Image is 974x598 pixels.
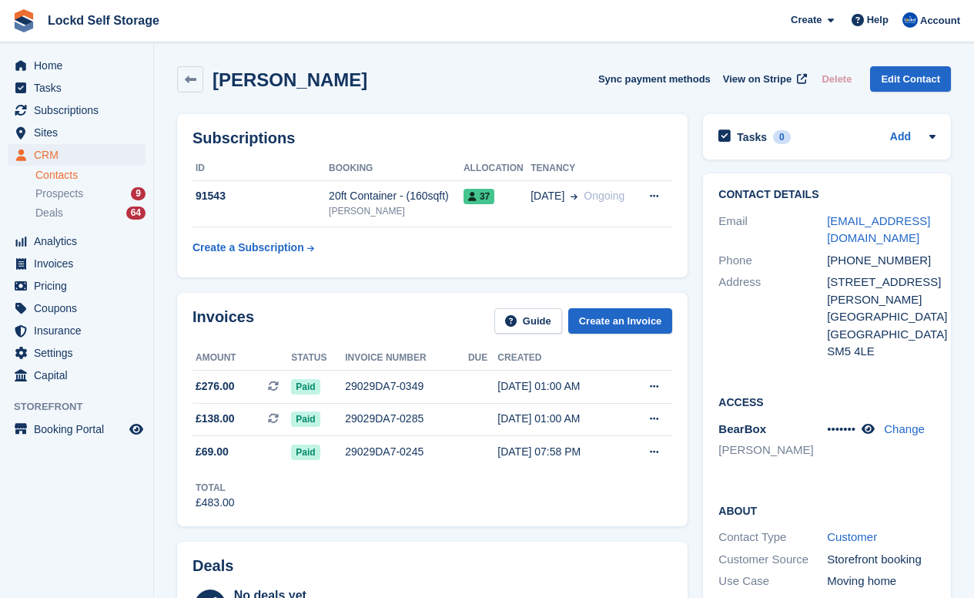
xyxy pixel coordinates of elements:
div: 29029DA7-0245 [345,444,468,460]
span: Storefront [14,399,153,415]
a: Add [890,129,911,146]
a: menu [8,275,146,297]
div: [GEOGRAPHIC_DATA] [827,326,936,344]
div: 0 [773,130,791,144]
div: SM5 4LE [827,343,936,361]
span: Home [34,55,126,76]
h2: About [718,502,936,518]
div: Storefront booking [827,551,936,569]
div: Total [196,481,235,495]
span: £69.00 [196,444,229,460]
a: menu [8,253,146,274]
th: Booking [329,156,464,181]
a: menu [8,320,146,341]
span: View on Stripe [723,72,792,87]
div: 91543 [192,188,329,204]
div: £483.00 [196,495,235,511]
a: Edit Contact [870,66,951,92]
span: Subscriptions [34,99,126,121]
a: Create a Subscription [192,233,314,262]
span: Prospects [35,186,83,201]
div: Email [718,213,827,247]
div: 29029DA7-0349 [345,378,468,395]
a: Customer [827,530,877,543]
div: Phone [718,252,827,270]
h2: Deals [192,557,233,575]
span: Deals [35,206,63,220]
div: [DATE] 07:58 PM [497,444,624,460]
h2: Access [718,394,936,409]
div: Address [718,274,827,361]
span: Ongoing [584,190,624,202]
th: Created [497,346,624,371]
th: Allocation [464,156,531,181]
a: menu [8,55,146,76]
h2: Subscriptions [192,129,672,147]
th: Amount [192,346,291,371]
a: menu [8,365,146,386]
span: [DATE] [531,188,564,204]
a: Contacts [35,168,146,183]
div: [PHONE_NUMBER] [827,252,936,270]
span: Insurance [34,320,126,341]
a: [EMAIL_ADDRESS][DOMAIN_NAME] [827,214,930,245]
span: £276.00 [196,378,235,395]
img: stora-icon-8386f47178a22dfd0bd8f6a31ec36ba5ce8667c1dd55bd0f319d3a0aa187defe.svg [12,9,35,32]
h2: Tasks [737,130,767,144]
div: Create a Subscription [192,240,304,256]
div: [DATE] 01:00 AM [497,378,624,395]
span: Sites [34,122,126,143]
th: Invoice number [345,346,468,371]
a: menu [8,418,146,440]
li: [PERSON_NAME] [718,442,827,459]
span: Create [791,12,822,28]
a: menu [8,99,146,121]
img: Jonny Bleach [902,12,918,28]
button: Sync payment methods [598,66,711,92]
a: Guide [494,308,562,334]
span: CRM [34,144,126,166]
th: Tenancy [531,156,636,181]
a: Preview store [127,420,146,438]
a: menu [8,144,146,166]
span: Tasks [34,77,126,99]
span: £138.00 [196,411,235,427]
div: 64 [126,207,146,220]
span: Account [920,13,960,29]
span: Booking Portal [34,418,126,440]
a: Change [884,422,925,435]
div: 29029DA7-0285 [345,411,468,427]
a: menu [8,77,146,99]
span: Analytics [34,230,126,252]
a: Lockd Self Storage [42,8,166,33]
h2: [PERSON_NAME] [213,69,367,90]
div: [DATE] 01:00 AM [497,411,624,427]
div: 20ft Container - (160sqft) [329,188,464,204]
a: menu [8,342,146,364]
span: Settings [34,342,126,364]
div: [STREET_ADDRESS][PERSON_NAME] [827,274,936,308]
th: Due [468,346,497,371]
span: Capital [34,365,126,386]
button: Delete [815,66,858,92]
span: ••••••• [827,422,855,435]
span: 37 [464,189,494,204]
a: menu [8,297,146,319]
div: [GEOGRAPHIC_DATA] [827,308,936,326]
a: View on Stripe [717,66,810,92]
div: 9 [131,187,146,200]
a: Create an Invoice [568,308,673,334]
span: Paid [291,412,320,427]
h2: Contact Details [718,189,936,201]
div: [PERSON_NAME] [329,204,464,218]
span: Paid [291,445,320,460]
div: Use Case [718,573,827,590]
th: Status [291,346,345,371]
span: Invoices [34,253,126,274]
a: Prospects 9 [35,186,146,202]
span: Coupons [34,297,126,319]
h2: Invoices [192,308,254,334]
th: ID [192,156,329,181]
span: BearBox [718,422,766,435]
div: Contact Type [718,529,827,546]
